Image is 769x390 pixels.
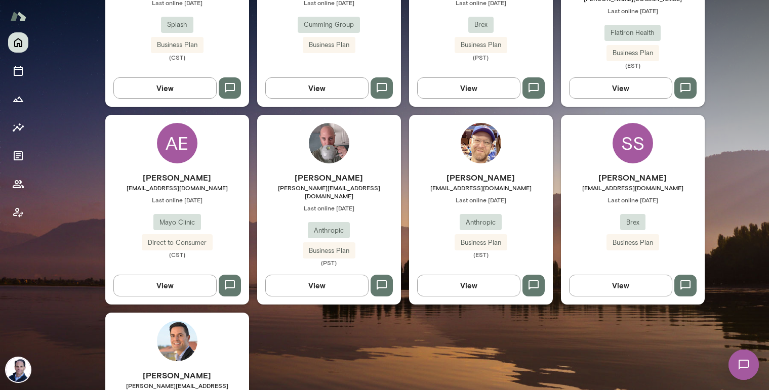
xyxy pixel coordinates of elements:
span: Cumming Group [298,20,360,30]
span: Business Plan [455,238,507,248]
button: Insights [8,117,28,138]
button: View [265,77,369,99]
span: (EST) [561,61,705,69]
div: SS [613,123,653,163]
span: Business Plan [606,48,659,58]
span: [EMAIL_ADDRESS][DOMAIN_NAME] [561,184,705,192]
span: Business Plan [303,246,355,256]
button: Growth Plan [8,89,28,109]
span: (CST) [105,250,249,258]
button: View [569,275,672,296]
span: Business Plan [303,40,355,50]
button: View [569,77,672,99]
button: View [417,275,520,296]
button: Documents [8,146,28,166]
h6: [PERSON_NAME] [561,171,705,184]
span: Last online [DATE] [257,204,401,212]
span: Mayo Clinic [153,218,201,228]
button: View [113,275,217,296]
span: Business Plan [455,40,507,50]
span: Last online [DATE] [105,196,249,204]
button: Sessions [8,61,28,81]
img: Mento [10,7,26,26]
span: Brex [620,218,645,228]
div: AE [157,123,197,163]
span: [EMAIL_ADDRESS][DOMAIN_NAME] [409,184,553,192]
h6: [PERSON_NAME] [409,171,553,184]
button: View [417,77,520,99]
button: View [113,77,217,99]
span: Last online [DATE] [561,196,705,204]
button: Home [8,32,28,53]
span: (CST) [105,53,249,61]
img: Michael Sellitto [157,321,197,361]
span: (PST) [257,258,401,267]
span: Business Plan [151,40,204,50]
span: Business Plan [606,238,659,248]
button: Members [8,174,28,194]
span: (EST) [409,250,553,258]
span: Splash [161,20,193,30]
span: [PERSON_NAME][EMAIL_ADDRESS][DOMAIN_NAME] [257,184,401,200]
img: Jeremy Shane [6,358,30,382]
span: Last online [DATE] [409,196,553,204]
span: Last online [DATE] [561,7,705,15]
button: View [265,275,369,296]
span: Flatiron Health [604,28,661,38]
h6: [PERSON_NAME] [105,171,249,184]
span: Anthropic [460,218,502,228]
span: Brex [468,20,494,30]
h6: [PERSON_NAME] [257,171,401,184]
span: Direct to Consumer [142,238,213,248]
span: Anthropic [308,226,350,236]
span: (PST) [409,53,553,61]
h6: [PERSON_NAME] [105,369,249,381]
button: Client app [8,202,28,223]
span: [EMAIL_ADDRESS][DOMAIN_NAME] [105,184,249,192]
img: Adam Steinharter [309,123,349,163]
img: Rob Hester [461,123,501,163]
